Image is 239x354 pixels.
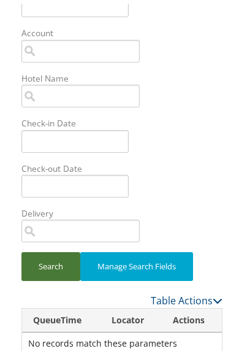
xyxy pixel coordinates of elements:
label: Check-in Date [21,114,138,126]
td: No records match these parameters [22,329,222,351]
th: QueueTime: activate to sort column ascending [22,305,101,329]
th: Actions [162,305,222,329]
label: Check-out Date [21,159,138,171]
a: Table Actions [151,290,222,304]
th: Locator: activate to sort column ascending [101,305,161,329]
button: Manage Search Fields [80,248,193,277]
label: Account [21,23,149,36]
label: Delivery [21,204,149,216]
button: Search [21,248,80,277]
label: Hotel Name [21,69,149,81]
